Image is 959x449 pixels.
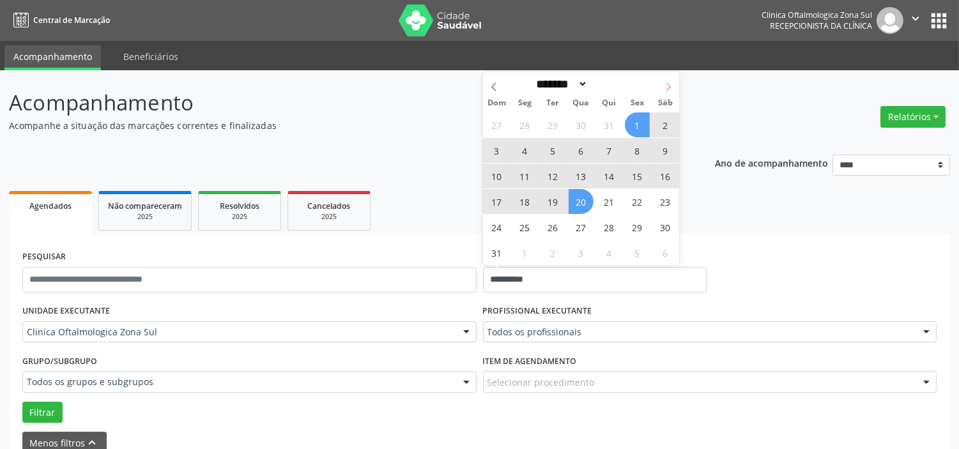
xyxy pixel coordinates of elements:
[597,215,622,240] span: Agosto 28, 2025
[569,189,594,214] span: Agosto 20, 2025
[625,112,650,137] span: Agosto 1, 2025
[220,201,259,211] span: Resolvidos
[297,212,361,222] div: 2025
[512,215,537,240] span: Agosto 25, 2025
[597,138,622,163] span: Agosto 7, 2025
[33,15,110,26] span: Central de Marcação
[541,164,565,188] span: Agosto 12, 2025
[653,240,678,265] span: Setembro 6, 2025
[625,240,650,265] span: Setembro 5, 2025
[595,99,623,107] span: Qui
[484,164,509,188] span: Agosto 10, 2025
[567,99,595,107] span: Qua
[569,164,594,188] span: Agosto 13, 2025
[653,215,678,240] span: Agosto 30, 2025
[653,112,678,137] span: Agosto 2, 2025
[4,45,101,70] a: Acompanhamento
[623,99,651,107] span: Sex
[9,119,668,132] p: Acompanhe a situação das marcações correntes e finalizadas
[541,215,565,240] span: Agosto 26, 2025
[625,138,650,163] span: Agosto 8, 2025
[22,247,66,267] label: PESQUISAR
[770,20,872,31] span: Recepcionista da clínica
[541,112,565,137] span: Julho 29, 2025
[484,189,509,214] span: Agosto 17, 2025
[625,189,650,214] span: Agosto 22, 2025
[588,77,630,91] input: Year
[208,212,272,222] div: 2025
[880,106,946,128] button: Relatórios
[762,10,872,20] div: Clinica Oftalmologica Zona Sul
[928,10,950,32] button: apps
[597,189,622,214] span: Agosto 21, 2025
[487,326,911,339] span: Todos os profissionais
[9,10,110,31] a: Central de Marcação
[653,164,678,188] span: Agosto 16, 2025
[22,402,63,423] button: Filtrar
[22,301,110,321] label: UNIDADE EXECUTANTE
[541,189,565,214] span: Agosto 19, 2025
[484,112,509,137] span: Julho 27, 2025
[532,77,588,91] select: Month
[597,164,622,188] span: Agosto 14, 2025
[308,201,351,211] span: Cancelados
[569,215,594,240] span: Agosto 27, 2025
[108,212,182,222] div: 2025
[27,326,450,339] span: Clinica Oftalmologica Zona Sul
[512,138,537,163] span: Agosto 4, 2025
[487,376,595,389] span: Selecionar procedimento
[877,7,903,34] img: img
[715,155,828,171] p: Ano de acompanhamento
[511,99,539,107] span: Seg
[512,164,537,188] span: Agosto 11, 2025
[29,201,72,211] span: Agendados
[483,351,577,371] label: Item de agendamento
[597,240,622,265] span: Setembro 4, 2025
[903,7,928,34] button: 
[569,240,594,265] span: Setembro 3, 2025
[569,112,594,137] span: Julho 30, 2025
[483,301,592,321] label: PROFISSIONAL EXECUTANTE
[484,240,509,265] span: Agosto 31, 2025
[22,351,97,371] label: Grupo/Subgrupo
[27,376,450,388] span: Todos os grupos e subgrupos
[9,87,668,119] p: Acompanhamento
[653,138,678,163] span: Agosto 9, 2025
[625,215,650,240] span: Agosto 29, 2025
[909,11,923,26] i: 
[512,112,537,137] span: Julho 28, 2025
[114,45,187,68] a: Beneficiários
[541,138,565,163] span: Agosto 5, 2025
[512,189,537,214] span: Agosto 18, 2025
[539,99,567,107] span: Ter
[483,99,511,107] span: Dom
[484,215,509,240] span: Agosto 24, 2025
[541,240,565,265] span: Setembro 2, 2025
[484,138,509,163] span: Agosto 3, 2025
[569,138,594,163] span: Agosto 6, 2025
[512,240,537,265] span: Setembro 1, 2025
[597,112,622,137] span: Julho 31, 2025
[651,99,679,107] span: Sáb
[625,164,650,188] span: Agosto 15, 2025
[653,189,678,214] span: Agosto 23, 2025
[108,201,182,211] span: Não compareceram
